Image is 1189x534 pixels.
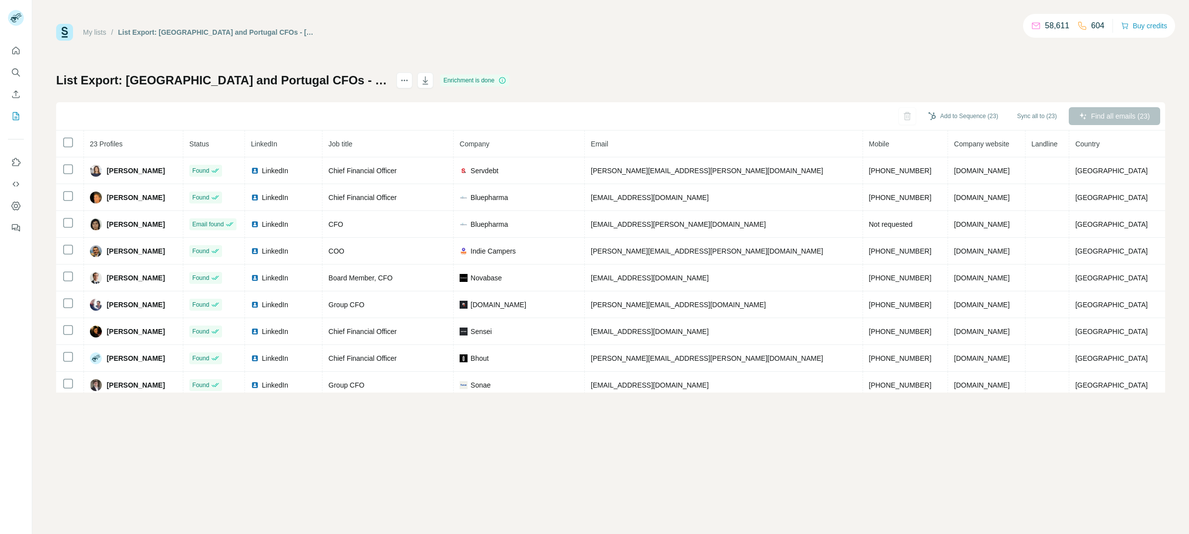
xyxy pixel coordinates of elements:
[107,193,165,202] span: [PERSON_NAME]
[251,167,259,175] img: LinkedIn logo
[192,354,209,363] span: Found
[8,153,24,171] button: Use Surfe on LinkedIn
[954,328,1010,335] span: [DOMAIN_NAME]
[440,74,509,86] div: Enrichment is done
[192,220,224,229] span: Email found
[460,194,468,201] img: company-logo
[471,193,508,202] span: Bluepharma
[189,140,209,148] span: Status
[328,220,343,228] span: CFO
[869,301,932,309] span: [PHONE_NUMBER]
[869,354,932,362] span: [PHONE_NUMBER]
[328,194,396,201] span: Chief Financial Officer
[954,194,1010,201] span: [DOMAIN_NAME]
[262,219,288,229] span: LinkedIn
[262,327,288,336] span: LinkedIn
[328,247,344,255] span: COO
[1017,112,1057,121] span: Sync all to (23)
[869,381,932,389] span: [PHONE_NUMBER]
[8,175,24,193] button: Use Surfe API
[262,353,288,363] span: LinkedIn
[8,197,24,215] button: Dashboard
[83,28,106,36] a: My lists
[591,274,709,282] span: [EMAIL_ADDRESS][DOMAIN_NAME]
[192,327,209,336] span: Found
[869,247,932,255] span: [PHONE_NUMBER]
[262,380,288,390] span: LinkedIn
[107,219,165,229] span: [PERSON_NAME]
[471,166,498,176] span: Servdebt
[954,167,1010,175] span: [DOMAIN_NAME]
[460,247,468,255] img: company-logo
[869,328,932,335] span: [PHONE_NUMBER]
[1045,20,1069,32] p: 58,611
[90,352,102,364] img: Avatar
[328,354,396,362] span: Chief Financial Officer
[869,194,932,201] span: [PHONE_NUMBER]
[1075,381,1148,389] span: [GEOGRAPHIC_DATA]
[954,140,1009,148] span: Company website
[591,220,766,228] span: [EMAIL_ADDRESS][PERSON_NAME][DOMAIN_NAME]
[90,299,102,311] img: Avatar
[1075,274,1148,282] span: [GEOGRAPHIC_DATA]
[8,85,24,103] button: Enrich CSV
[107,273,165,283] span: [PERSON_NAME]
[460,301,468,309] img: company-logo
[8,219,24,237] button: Feedback
[8,107,24,125] button: My lists
[192,273,209,282] span: Found
[460,354,468,362] img: company-logo
[471,246,516,256] span: Indie Campers
[192,300,209,309] span: Found
[954,381,1010,389] span: [DOMAIN_NAME]
[1075,194,1148,201] span: [GEOGRAPHIC_DATA]
[954,247,1010,255] span: [DOMAIN_NAME]
[118,27,316,37] div: List Export: [GEOGRAPHIC_DATA] and Portugal CFOs - [DATE] 13:07
[1121,19,1167,33] button: Buy credits
[251,381,259,389] img: LinkedIn logo
[107,380,165,390] span: [PERSON_NAME]
[90,218,102,230] img: Avatar
[869,220,913,228] span: Not requested
[328,167,396,175] span: Chief Financial Officer
[460,328,468,335] img: company-logo
[56,72,388,88] h1: List Export: [GEOGRAPHIC_DATA] and Portugal CFOs - [DATE] 13:07
[471,380,490,390] span: Sonae
[262,246,288,256] span: LinkedIn
[460,167,468,175] img: company-logo
[471,219,508,229] span: Bluepharma
[1075,301,1148,309] span: [GEOGRAPHIC_DATA]
[1075,328,1148,335] span: [GEOGRAPHIC_DATA]
[954,354,1010,362] span: [DOMAIN_NAME]
[954,220,1010,228] span: [DOMAIN_NAME]
[107,166,165,176] span: [PERSON_NAME]
[251,301,259,309] img: LinkedIn logo
[251,194,259,201] img: LinkedIn logo
[90,272,102,284] img: Avatar
[262,166,288,176] span: LinkedIn
[471,300,526,310] span: [DOMAIN_NAME]
[328,328,396,335] span: Chief Financial Officer
[591,247,823,255] span: [PERSON_NAME][EMAIL_ADDRESS][PERSON_NAME][DOMAIN_NAME]
[90,165,102,177] img: Avatar
[90,192,102,203] img: Avatar
[591,167,823,175] span: [PERSON_NAME][EMAIL_ADDRESS][PERSON_NAME][DOMAIN_NAME]
[1075,354,1148,362] span: [GEOGRAPHIC_DATA]
[591,194,709,201] span: [EMAIL_ADDRESS][DOMAIN_NAME]
[591,328,709,335] span: [EMAIL_ADDRESS][DOMAIN_NAME]
[251,328,259,335] img: LinkedIn logo
[460,140,489,148] span: Company
[251,354,259,362] img: LinkedIn logo
[251,140,277,148] span: LinkedIn
[111,27,113,37] li: /
[591,301,766,309] span: [PERSON_NAME][EMAIL_ADDRESS][DOMAIN_NAME]
[90,245,102,257] img: Avatar
[1031,140,1058,148] span: Landline
[251,274,259,282] img: LinkedIn logo
[328,381,364,389] span: Group CFO
[471,353,489,363] span: Bhout
[192,381,209,390] span: Found
[1091,20,1105,32] p: 604
[262,193,288,202] span: LinkedIn
[1010,109,1064,124] button: Sync all to (23)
